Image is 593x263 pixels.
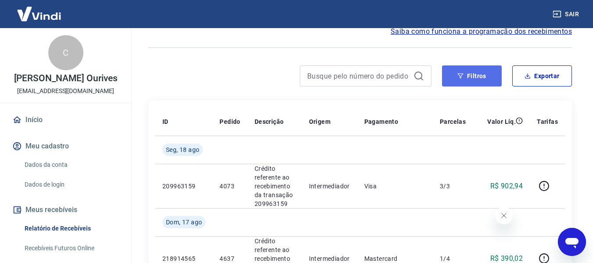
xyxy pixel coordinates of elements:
p: Valor Líq. [487,117,516,126]
p: Origem [309,117,331,126]
a: Relatório de Recebíveis [21,220,121,238]
iframe: Botão para abrir a janela de mensagens [558,228,586,256]
p: 3/3 [440,182,466,191]
input: Busque pelo número do pedido [307,69,410,83]
iframe: Fechar mensagem [495,207,513,224]
p: 4637 [219,254,240,263]
p: Visa [364,182,426,191]
p: Intermediador [309,182,350,191]
p: Descrição [255,117,284,126]
a: Recebíveis Futuros Online [21,239,121,257]
div: C [48,35,83,70]
p: Crédito referente ao recebimento da transação 209963159 [255,164,295,208]
p: Tarifas [537,117,558,126]
p: Pagamento [364,117,399,126]
button: Filtros [442,65,502,86]
button: Meu cadastro [11,137,121,156]
span: Olá! Precisa de ajuda? [5,6,74,13]
a: Dados de login [21,176,121,194]
p: Intermediador [309,254,350,263]
p: R$ 902,94 [490,181,523,191]
p: Mastercard [364,254,426,263]
p: 1/4 [440,254,466,263]
a: Saiba como funciona a programação dos recebimentos [391,26,572,37]
a: Início [11,110,121,130]
p: Pedido [219,117,240,126]
button: Sair [551,6,582,22]
p: Parcelas [440,117,466,126]
p: [PERSON_NAME] Ourives [14,74,118,83]
p: ID [162,117,169,126]
button: Meus recebíveis [11,200,121,220]
a: Dados da conta [21,156,121,174]
span: Dom, 17 ago [166,218,202,227]
img: Vindi [11,0,68,27]
p: 209963159 [162,182,205,191]
p: [EMAIL_ADDRESS][DOMAIN_NAME] [17,86,114,96]
button: Exportar [512,65,572,86]
p: 4073 [219,182,240,191]
span: Seg, 18 ago [166,145,199,154]
p: 218914565 [162,254,205,263]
